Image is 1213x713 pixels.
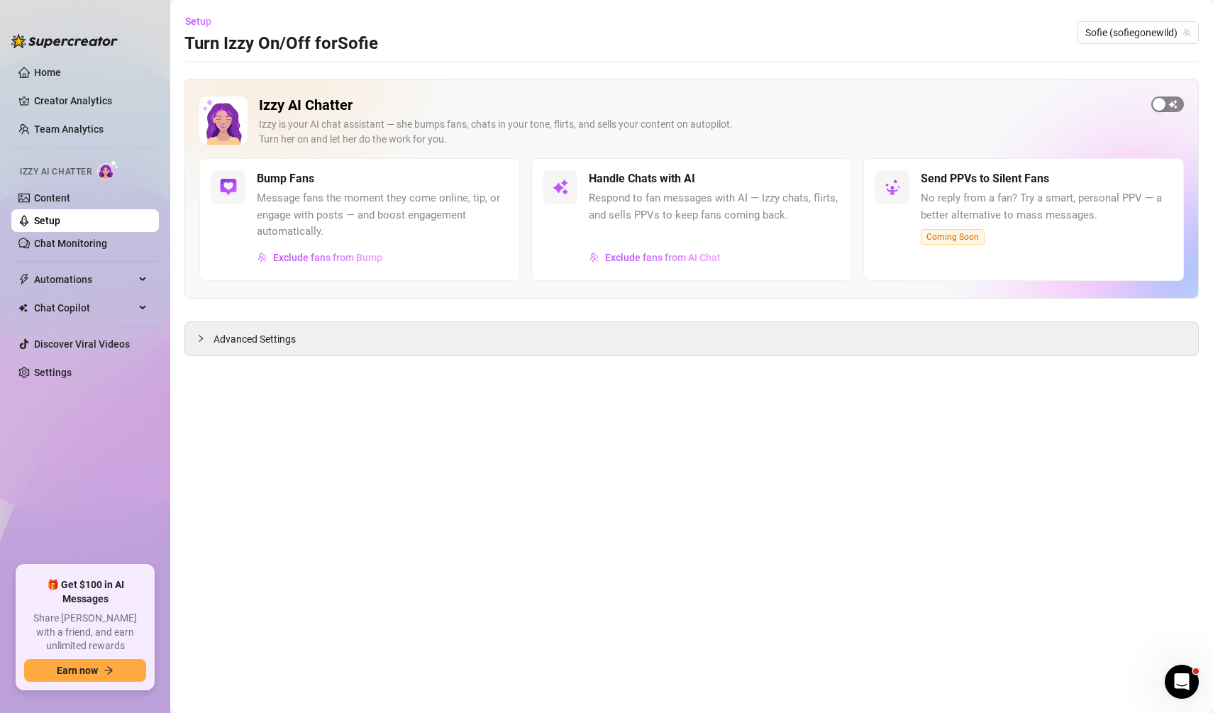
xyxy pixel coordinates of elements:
img: svg%3e [552,179,569,196]
button: Exclude fans from AI Chat [589,246,721,269]
span: 🎁 Get $100 in AI Messages [24,578,146,606]
a: Creator Analytics [34,89,148,112]
h5: Bump Fans [257,170,314,187]
button: Exclude fans from Bump [257,246,383,269]
div: Izzy is your AI chat assistant — she bumps fans, chats in your tone, flirts, and sells your conte... [259,117,1140,147]
button: Setup [184,10,223,33]
img: Chat Copilot [18,303,28,313]
img: svg%3e [220,179,237,196]
a: Settings [34,367,72,378]
img: Izzy AI Chatter [199,96,248,145]
a: Content [34,192,70,204]
span: collapsed [196,334,205,343]
span: Exclude fans from AI Chat [605,252,721,263]
div: collapsed [196,331,214,346]
img: svg%3e [884,179,901,196]
h2: Izzy AI Chatter [259,96,1140,114]
span: No reply from a fan? Try a smart, personal PPV — a better alternative to mass messages. [921,190,1172,223]
a: Discover Viral Videos [34,338,130,350]
a: Team Analytics [34,123,104,135]
span: Exclude fans from Bump [273,252,382,263]
span: thunderbolt [18,274,30,285]
span: Advanced Settings [214,331,296,347]
button: Earn nowarrow-right [24,659,146,682]
span: Message fans the moment they come online, tip, or engage with posts — and boost engagement automa... [257,190,508,241]
span: Automations [34,268,135,291]
span: Share [PERSON_NAME] with a friend, and earn unlimited rewards [24,612,146,653]
h3: Turn Izzy On/Off for Sofie [184,33,378,55]
span: Setup [185,16,211,27]
img: AI Chatter [97,160,119,180]
h5: Handle Chats with AI [589,170,695,187]
img: svg%3e [257,253,267,262]
span: Earn now [57,665,98,676]
a: Home [34,67,61,78]
span: Izzy AI Chatter [20,165,92,179]
a: Setup [34,215,60,226]
iframe: Intercom live chat [1165,665,1199,699]
span: Chat Copilot [34,297,135,319]
span: Respond to fan messages with AI — Izzy chats, flirts, and sells PPVs to keep fans coming back. [589,190,840,223]
span: Coming Soon [921,229,985,245]
img: logo-BBDzfeDw.svg [11,34,118,48]
a: Chat Monitoring [34,238,107,249]
span: team [1182,28,1191,37]
span: arrow-right [104,665,113,675]
img: svg%3e [589,253,599,262]
span: Sofie (sofiegonewild) [1085,22,1190,43]
h5: Send PPVs to Silent Fans [921,170,1049,187]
